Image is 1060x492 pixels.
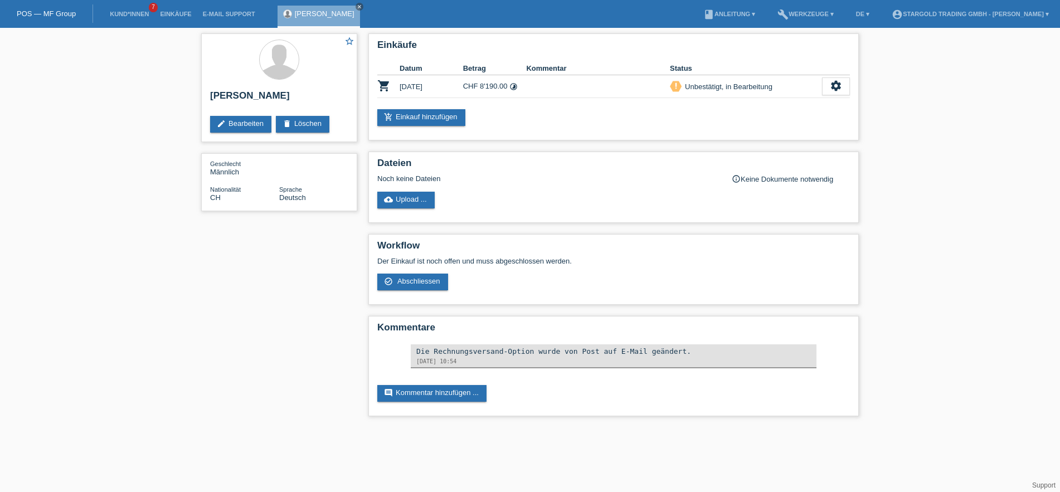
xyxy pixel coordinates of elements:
i: priority_high [672,82,680,90]
p: Der Einkauf ist noch offen und muss abgeschlossen werden. [377,257,850,265]
i: book [703,9,714,20]
a: account_circleStargold Trading GmbH - [PERSON_NAME] ▾ [886,11,1054,17]
span: Deutsch [279,193,306,202]
a: commentKommentar hinzufügen ... [377,385,487,402]
h2: Einkäufe [377,40,850,56]
i: 48 Raten [509,82,518,91]
i: comment [384,388,393,397]
i: settings [830,80,842,92]
div: Die Rechnungsversand-Option wurde von Post auf E-Mail geändert. [416,347,811,355]
a: DE ▾ [850,11,875,17]
a: close [356,3,363,11]
a: deleteLöschen [276,116,329,133]
span: Abschliessen [397,277,440,285]
a: Kund*innen [104,11,154,17]
div: Unbestätigt, in Bearbeitung [682,81,772,92]
span: Schweiz [210,193,221,202]
span: Nationalität [210,186,241,193]
i: edit [217,119,226,128]
a: check_circle_outline Abschliessen [377,274,448,290]
div: Noch keine Dateien [377,174,718,183]
th: Betrag [463,62,527,75]
h2: Dateien [377,158,850,174]
i: delete [283,119,291,128]
div: Keine Dokumente notwendig [732,174,850,183]
a: E-Mail Support [197,11,261,17]
span: Geschlecht [210,160,241,167]
a: Einkäufe [154,11,197,17]
a: star_border [344,36,354,48]
div: [DATE] 10:54 [416,358,811,364]
span: Sprache [279,186,302,193]
a: bookAnleitung ▾ [698,11,761,17]
a: editBearbeiten [210,116,271,133]
h2: Kommentare [377,322,850,339]
a: [PERSON_NAME] [295,9,354,18]
td: CHF 8'190.00 [463,75,527,98]
a: add_shopping_cartEinkauf hinzufügen [377,109,465,126]
i: cloud_upload [384,195,393,204]
a: POS — MF Group [17,9,76,18]
th: Kommentar [526,62,670,75]
i: info_outline [732,174,741,183]
th: Status [670,62,822,75]
a: cloud_uploadUpload ... [377,192,435,208]
th: Datum [400,62,463,75]
span: 7 [149,3,158,12]
i: check_circle_outline [384,277,393,286]
h2: Workflow [377,240,850,257]
a: Support [1032,481,1056,489]
i: POSP00026195 [377,79,391,92]
i: add_shopping_cart [384,113,393,121]
i: close [357,4,362,9]
i: account_circle [892,9,903,20]
a: buildWerkzeuge ▾ [772,11,839,17]
h2: [PERSON_NAME] [210,90,348,107]
i: star_border [344,36,354,46]
td: [DATE] [400,75,463,98]
div: Männlich [210,159,279,176]
i: build [777,9,789,20]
